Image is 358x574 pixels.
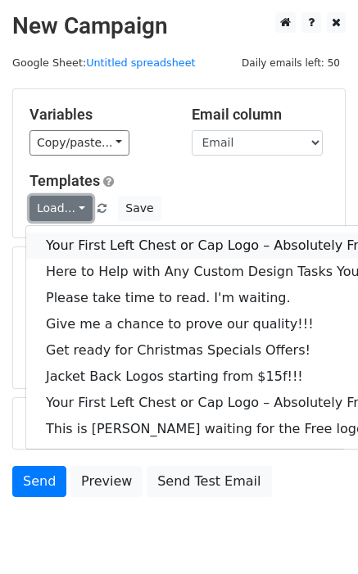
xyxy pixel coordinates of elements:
h5: Email column [192,106,329,124]
a: Send Test Email [147,466,271,497]
a: Load... [29,196,93,221]
span: Daily emails left: 50 [236,54,346,72]
a: Templates [29,172,100,189]
iframe: Chat Widget [276,495,358,574]
a: Daily emails left: 50 [236,56,346,69]
button: Save [118,196,161,221]
a: Copy/paste... [29,130,129,156]
h2: New Campaign [12,12,346,40]
h5: Variables [29,106,167,124]
a: Preview [70,466,143,497]
a: Untitled spreadsheet [86,56,195,69]
a: Send [12,466,66,497]
small: Google Sheet: [12,56,196,69]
